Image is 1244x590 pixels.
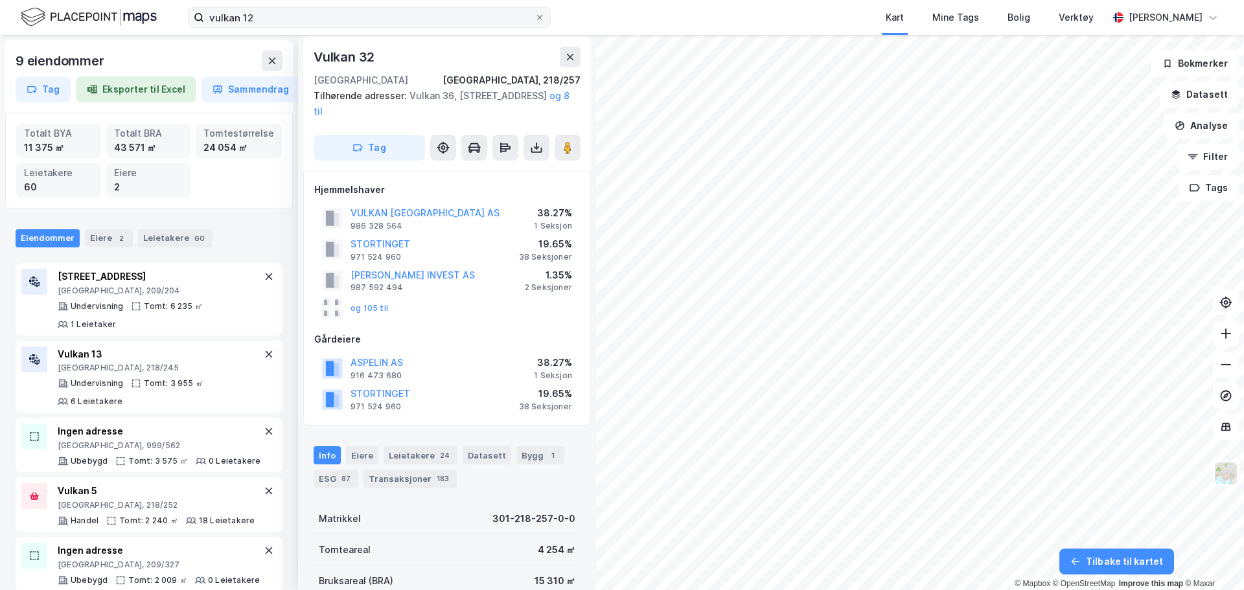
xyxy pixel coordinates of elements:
[443,73,581,88] div: [GEOGRAPHIC_DATA], 218/257
[58,286,261,296] div: [GEOGRAPHIC_DATA], 209/204
[314,332,580,347] div: Gårdeiere
[351,370,402,381] div: 916 473 680
[203,141,274,155] div: 24 054 ㎡
[534,205,572,221] div: 38.27%
[319,573,393,589] div: Bruksareal (BRA)
[71,575,108,585] div: Ubebygd
[128,575,187,585] div: Tomt: 2 009 ㎡
[24,141,93,155] div: 11 375 ㎡
[434,472,452,485] div: 183
[114,180,183,194] div: 2
[384,446,457,464] div: Leietakere
[24,180,93,194] div: 60
[351,252,401,262] div: 971 524 960
[1059,10,1094,25] div: Verktøy
[1119,579,1183,588] a: Improve this map
[71,396,122,407] div: 6 Leietakere
[209,456,260,466] div: 0 Leietakere
[1129,10,1203,25] div: [PERSON_NAME]
[351,282,403,293] div: 987 592 494
[1053,579,1116,588] a: OpenStreetMap
[886,10,904,25] div: Kart
[314,88,570,119] div: Vulkan 36, [STREET_ADDRESS]
[58,363,261,373] div: [GEOGRAPHIC_DATA], 218/245
[437,449,452,462] div: 24
[1214,461,1238,486] img: Z
[71,319,116,330] div: 1 Leietaker
[58,500,255,510] div: [GEOGRAPHIC_DATA], 218/252
[71,301,123,312] div: Undervisning
[76,76,196,102] button: Eksporter til Excel
[199,516,255,526] div: 18 Leietakere
[525,267,572,283] div: 1.35%
[314,446,341,464] div: Info
[314,182,580,198] div: Hjemmelshaver
[463,446,511,464] div: Datasett
[71,456,108,466] div: Ubebygd
[71,516,98,526] div: Handel
[538,542,575,558] div: 4 254 ㎡
[58,483,255,499] div: Vulkan 5
[128,456,188,466] div: Tomt: 3 575 ㎡
[114,141,183,155] div: 43 571 ㎡
[203,126,274,141] div: Tomtestørrelse
[1151,51,1239,76] button: Bokmerker
[516,446,564,464] div: Bygg
[1008,10,1030,25] div: Bolig
[208,575,260,585] div: 0 Leietakere
[24,126,93,141] div: Totalt BYA
[58,424,260,439] div: Ingen adresse
[314,90,409,101] span: Tilhørende adresser:
[16,51,107,71] div: 9 eiendommer
[58,269,261,284] div: [STREET_ADDRESS]
[534,355,572,370] div: 38.27%
[85,229,133,247] div: Eiere
[115,232,128,245] div: 2
[314,47,377,67] div: Vulkan 32
[314,73,408,88] div: [GEOGRAPHIC_DATA]
[58,440,260,451] div: [GEOGRAPHIC_DATA], 999/562
[519,252,572,262] div: 38 Seksjoner
[114,126,183,141] div: Totalt BRA
[1177,144,1239,170] button: Filter
[534,370,572,381] div: 1 Seksjon
[519,402,572,412] div: 38 Seksjoner
[534,221,572,231] div: 1 Seksjon
[492,511,575,527] div: 301-218-257-0-0
[1179,175,1239,201] button: Tags
[1059,549,1174,574] button: Tilbake til kartet
[1160,82,1239,108] button: Datasett
[58,543,260,558] div: Ingen adresse
[525,282,572,293] div: 2 Seksjoner
[519,236,572,252] div: 19.65%
[1015,579,1050,588] a: Mapbox
[16,76,71,102] button: Tag
[535,573,575,589] div: 15 310 ㎡
[1179,528,1244,590] iframe: Chat Widget
[351,402,401,412] div: 971 524 960
[58,560,260,570] div: [GEOGRAPHIC_DATA], 209/327
[119,516,178,526] div: Tomt: 2 240 ㎡
[202,76,300,102] button: Sammendrag
[71,378,123,389] div: Undervisning
[519,386,572,402] div: 19.65%
[319,511,361,527] div: Matrikkel
[351,221,402,231] div: 986 328 564
[363,470,457,488] div: Transaksjoner
[319,542,371,558] div: Tomteareal
[204,8,535,27] input: Søk på adresse, matrikkel, gårdeiere, leietakere eller personer
[346,446,378,464] div: Eiere
[339,472,353,485] div: 87
[314,135,425,161] button: Tag
[16,229,80,247] div: Eiendommer
[1164,113,1239,139] button: Analyse
[58,346,261,362] div: Vulkan 13
[24,166,93,180] div: Leietakere
[932,10,979,25] div: Mine Tags
[144,378,203,389] div: Tomt: 3 955 ㎡
[138,229,213,247] div: Leietakere
[546,449,559,462] div: 1
[314,470,358,488] div: ESG
[192,232,207,245] div: 60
